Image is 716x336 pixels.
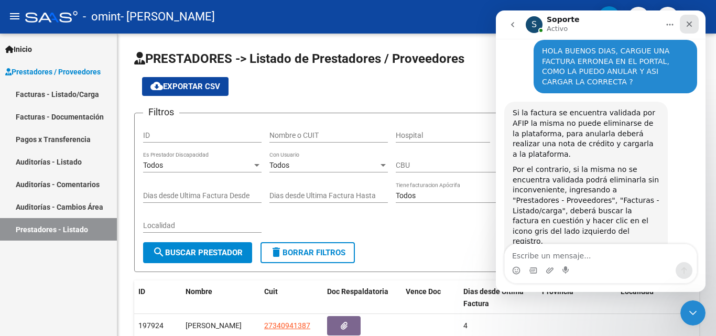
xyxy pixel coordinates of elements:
[269,161,289,169] span: Todos
[459,280,538,315] datatable-header-cell: Dias desde Ultima Factura
[186,287,212,296] span: Nombre
[8,91,201,286] div: Soporte dice…
[33,256,41,264] button: Selector de gif
[264,287,278,296] span: Cuit
[538,280,616,315] datatable-header-cell: Provincia
[134,280,181,315] datatable-header-cell: ID
[402,280,459,315] datatable-header-cell: Vence Doc
[327,287,388,296] span: Doc Respaldatoria
[463,321,468,330] span: 4
[264,321,310,330] span: 27340941387
[181,280,260,315] datatable-header-cell: Nombre
[150,80,163,92] mat-icon: cloud_download
[153,248,243,257] span: Buscar Prestador
[406,287,441,296] span: Vence Doc
[138,287,145,296] span: ID
[50,256,58,264] button: Adjuntar un archivo
[323,280,402,315] datatable-header-cell: Doc Respaldatoria
[5,66,101,78] span: Prestadores / Proveedores
[142,77,229,96] button: Exportar CSV
[143,161,163,169] span: Todos
[270,248,345,257] span: Borrar Filtros
[180,252,197,268] button: Enviar un mensaje…
[153,246,165,258] mat-icon: search
[83,5,121,28] span: - omint
[16,256,25,264] button: Selector de emoji
[186,320,256,332] div: [PERSON_NAME]
[17,154,164,236] div: Por el contrario, si la misma no se encuentra validada podrá eliminarla sin inconveniente, ingres...
[260,280,323,315] datatable-header-cell: Cuit
[143,105,179,120] h3: Filtros
[121,5,215,28] span: - [PERSON_NAME]
[396,191,416,200] span: Todos
[8,10,21,23] mat-icon: menu
[616,280,695,315] datatable-header-cell: Localidad
[138,321,164,330] span: 197924
[463,287,524,308] span: Dias desde Ultima Factura
[134,51,464,66] span: PRESTADORES -> Listado de Prestadores / Proveedores
[9,234,201,252] textarea: Escribe un mensaje...
[5,44,32,55] span: Inicio
[17,97,164,149] div: Si la factura se encuentra validada por AFIP la misma no puede eliminarse de la plataforma, para ...
[270,246,283,258] mat-icon: delete
[496,10,706,292] iframe: Intercom live chat
[67,256,75,264] button: Start recording
[261,242,355,263] button: Borrar Filtros
[150,82,220,91] span: Exportar CSV
[143,242,252,263] button: Buscar Prestador
[8,91,172,263] div: Si la factura se encuentra validada por AFIP la misma no puede eliminarse de la plataforma, para ...
[680,300,706,326] iframe: Intercom live chat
